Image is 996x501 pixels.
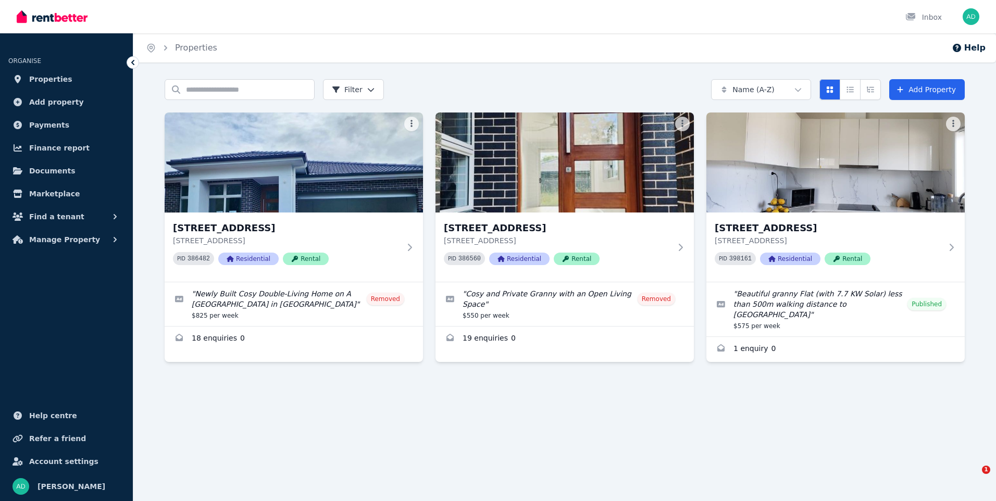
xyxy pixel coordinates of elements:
[444,235,671,246] p: [STREET_ADDRESS]
[860,79,881,100] button: Expanded list view
[8,137,124,158] a: Finance report
[8,451,124,472] a: Account settings
[29,73,72,85] span: Properties
[905,12,942,22] div: Inbox
[554,253,600,265] span: Rental
[29,165,76,177] span: Documents
[706,112,965,282] a: 87a Lovegrove Dr, Quakers Hill[STREET_ADDRESS][STREET_ADDRESS]PID 398161ResidentialRental
[819,79,881,100] div: View options
[165,112,423,282] a: 15 Integrity St, Cameron Park[STREET_ADDRESS][STREET_ADDRESS]PID 386482ResidentialRental
[706,282,965,336] a: Edit listing: Beautiful granny Flat (with 7.7 KW Solar) less than 500m walking distance to Quaker...
[715,221,942,235] h3: [STREET_ADDRESS]
[961,466,986,491] iframe: Intercom live chat
[8,206,124,227] button: Find a tenant
[732,84,775,95] span: Name (A-Z)
[715,235,942,246] p: [STREET_ADDRESS]
[729,255,752,262] code: 398161
[165,112,423,212] img: 15 Integrity St, Cameron Park
[165,327,423,352] a: Enquiries for 15 Integrity St, Cameron Park
[13,478,29,495] img: Ajit DANGAL
[8,160,124,181] a: Documents
[435,327,694,352] a: Enquiries for 15A Integrity St, Cameron Park
[435,112,694,212] img: 15A Integrity St, Cameron Park
[489,253,550,265] span: Residential
[165,282,423,326] a: Edit listing: Newly Built Cosy Double-Living Home on A Quite Street in Cameroon Park
[8,405,124,426] a: Help centre
[29,187,80,200] span: Marketplace
[889,79,965,100] a: Add Property
[819,79,840,100] button: Card view
[29,210,84,223] span: Find a tenant
[458,255,481,262] code: 386560
[8,115,124,135] a: Payments
[177,256,185,261] small: PID
[963,8,979,25] img: Ajit DANGAL
[711,79,811,100] button: Name (A-Z)
[17,9,88,24] img: RentBetter
[29,142,90,154] span: Finance report
[675,117,690,131] button: More options
[29,119,69,131] span: Payments
[8,229,124,250] button: Manage Property
[323,79,384,100] button: Filter
[8,92,124,112] a: Add property
[29,432,86,445] span: Refer a friend
[175,43,217,53] a: Properties
[173,221,400,235] h3: [STREET_ADDRESS]
[946,117,961,131] button: More options
[952,42,986,54] button: Help
[218,253,279,265] span: Residential
[173,235,400,246] p: [STREET_ADDRESS]
[448,256,456,261] small: PID
[444,221,671,235] h3: [STREET_ADDRESS]
[29,409,77,422] span: Help centre
[404,117,419,131] button: More options
[760,253,820,265] span: Residential
[8,428,124,449] a: Refer a friend
[706,112,965,212] img: 87a Lovegrove Dr, Quakers Hill
[8,183,124,204] a: Marketplace
[982,466,990,474] span: 1
[435,282,694,326] a: Edit listing: Cosy and Private Granny with an Open Living Space
[706,337,965,362] a: Enquiries for 87a Lovegrove Dr, Quakers Hill
[840,79,861,100] button: Compact list view
[8,69,124,90] a: Properties
[133,33,230,62] nav: Breadcrumb
[435,112,694,282] a: 15A Integrity St, Cameron Park[STREET_ADDRESS][STREET_ADDRESS]PID 386560ResidentialRental
[38,480,105,493] span: [PERSON_NAME]
[29,96,84,108] span: Add property
[8,57,41,65] span: ORGANISE
[283,253,329,265] span: Rental
[719,256,727,261] small: PID
[825,253,870,265] span: Rental
[332,84,363,95] span: Filter
[188,255,210,262] code: 386482
[29,233,100,246] span: Manage Property
[29,455,98,468] span: Account settings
